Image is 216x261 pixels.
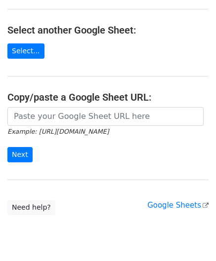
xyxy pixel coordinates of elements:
[7,128,109,135] small: Example: [URL][DOMAIN_NAME]
[7,147,33,162] input: Next
[7,43,44,59] a: Select...
[147,201,209,210] a: Google Sheets
[7,91,209,103] h4: Copy/paste a Google Sheet URL:
[167,214,216,261] iframe: Chat Widget
[7,200,55,215] a: Need help?
[7,24,209,36] h4: Select another Google Sheet:
[7,107,204,126] input: Paste your Google Sheet URL here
